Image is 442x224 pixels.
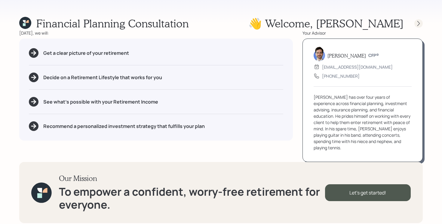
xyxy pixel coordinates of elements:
[327,53,366,58] h5: [PERSON_NAME]
[43,123,205,129] h5: Recommend a personalized investment strategy that fulfills your plan
[43,75,162,80] h5: Decide on a Retirement Lifestyle that works for you
[36,17,189,30] h1: Financial Planning Consultation
[325,184,411,201] div: Let's get started!
[19,30,293,36] div: [DATE], we will:
[59,185,325,211] h1: To empower a confident, worry-free retirement for everyone.
[322,73,360,79] div: [PHONE_NUMBER]
[322,64,393,70] div: [EMAIL_ADDRESS][DOMAIN_NAME]
[43,99,158,105] h5: See what's possible with your Retirement Income
[368,53,379,58] h6: CFP®
[59,174,325,183] h3: Our Mission
[43,50,129,56] h5: Get a clear picture of your retirement
[314,47,325,61] img: jonah-coleman-headshot.png
[248,17,404,30] h1: 👋 Welcome , [PERSON_NAME]
[302,30,423,36] div: Your Advisor
[314,94,412,151] div: [PERSON_NAME] has over four years of experience across financial planning, investment advising, i...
